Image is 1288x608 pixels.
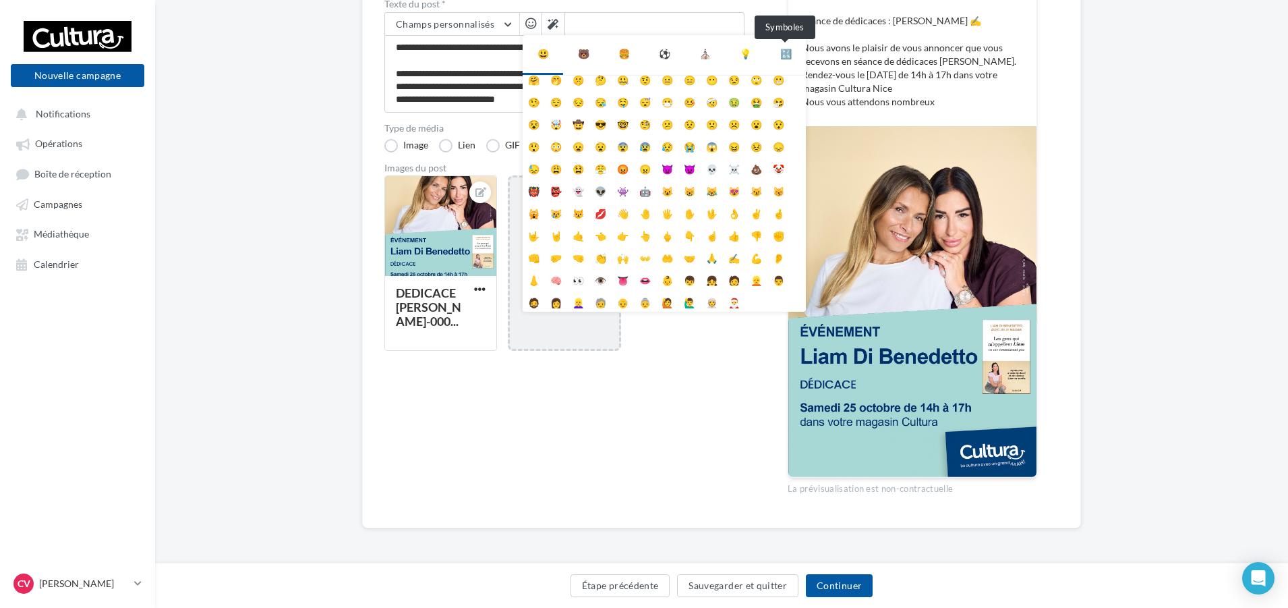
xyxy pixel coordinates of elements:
[384,163,744,173] div: Images du post
[656,200,678,223] li: 🖐
[723,178,745,200] li: 😻
[567,89,589,111] li: 😔
[678,89,701,111] li: 🤒
[589,223,612,245] li: 👈
[723,111,745,134] li: ☹️
[806,574,873,597] button: Continuer
[678,111,701,134] li: 😟
[745,134,767,156] li: 😣
[634,67,656,89] li: 🤨
[439,139,475,153] label: Lien
[545,67,567,89] li: 🤭
[384,139,428,153] label: Image
[656,111,678,134] li: 😕
[545,267,567,289] li: 🧠
[634,111,656,134] li: 🧐
[656,245,678,267] li: 🤲
[589,267,612,289] li: 👁️
[545,200,567,223] li: 😿
[567,134,589,156] li: 😦
[1242,562,1275,595] div: Open Intercom Messenger
[612,111,634,134] li: 🤓
[612,134,634,156] li: 😨
[634,134,656,156] li: 😰
[701,89,723,111] li: 🤕
[35,138,82,150] span: Opérations
[570,574,670,597] button: Étape précédente
[8,101,142,126] button: Notifications
[745,178,767,200] li: 😼
[755,16,815,39] div: Symboles
[8,161,147,186] a: Boîte de réception
[523,178,545,200] li: 👹
[8,252,147,276] a: Calendrier
[589,89,612,111] li: 😪
[523,200,545,223] li: 🙀
[745,223,767,245] li: 👎
[745,67,767,89] li: 🙄
[11,64,144,87] button: Nouvelle campagne
[545,156,567,178] li: 😩
[39,577,129,590] p: [PERSON_NAME]
[523,289,545,312] li: 🧔
[745,156,767,178] li: 💩
[567,267,589,289] li: 👀
[523,89,545,111] li: 🤥
[612,89,634,111] li: 🤤
[634,178,656,200] li: 🤖
[780,46,792,62] div: 🔣
[567,289,589,312] li: 👱‍♀️
[34,229,89,240] span: Médiathèque
[612,178,634,200] li: 👾
[745,245,767,267] li: 💪
[802,14,1023,109] p: Séance de dédicaces : [PERSON_NAME] ✍ Nous avons le plaisir de vous annoncer que vous recevons en...
[723,89,745,111] li: 🤢
[656,89,678,111] li: 😷
[678,156,701,178] li: 👿
[723,156,745,178] li: ☠️
[396,18,494,30] span: Champs personnalisés
[699,46,711,62] div: ⛪
[656,223,678,245] li: 🖕
[701,67,723,89] li: 😶
[634,245,656,267] li: 👐
[612,67,634,89] li: 🤐
[8,131,147,155] a: Opérations
[745,111,767,134] li: 😮
[767,89,790,111] li: 🤧
[486,139,520,153] label: GIF
[589,200,612,223] li: 💋
[723,223,745,245] li: 👍
[634,223,656,245] li: 👆
[678,134,701,156] li: 😭
[567,178,589,200] li: 👻
[589,67,612,89] li: 🤔
[396,285,461,329] div: DEDICACE [PERSON_NAME]-000...
[677,574,798,597] button: Sauvegarder et quitter
[612,223,634,245] li: 👉
[701,223,723,245] li: ☝
[567,67,589,89] li: 🤫
[11,571,144,597] a: CV [PERSON_NAME]
[537,46,549,62] div: 😃
[634,267,656,289] li: 👄
[545,89,567,111] li: 😌
[678,200,701,223] li: ✋
[545,289,567,312] li: 👩
[589,156,612,178] li: 😤
[634,156,656,178] li: 😠
[678,223,701,245] li: 👇
[745,89,767,111] li: 🤮
[618,46,630,62] div: 🍔
[578,46,589,62] div: 🐻
[656,178,678,200] li: 😺
[678,267,701,289] li: 👦
[545,111,567,134] li: 🤯
[656,134,678,156] li: 😥
[36,108,90,119] span: Notifications
[767,156,790,178] li: 🤡
[612,245,634,267] li: 🙌
[612,200,634,223] li: 👋
[523,267,545,289] li: 👃
[384,123,744,133] label: Type de média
